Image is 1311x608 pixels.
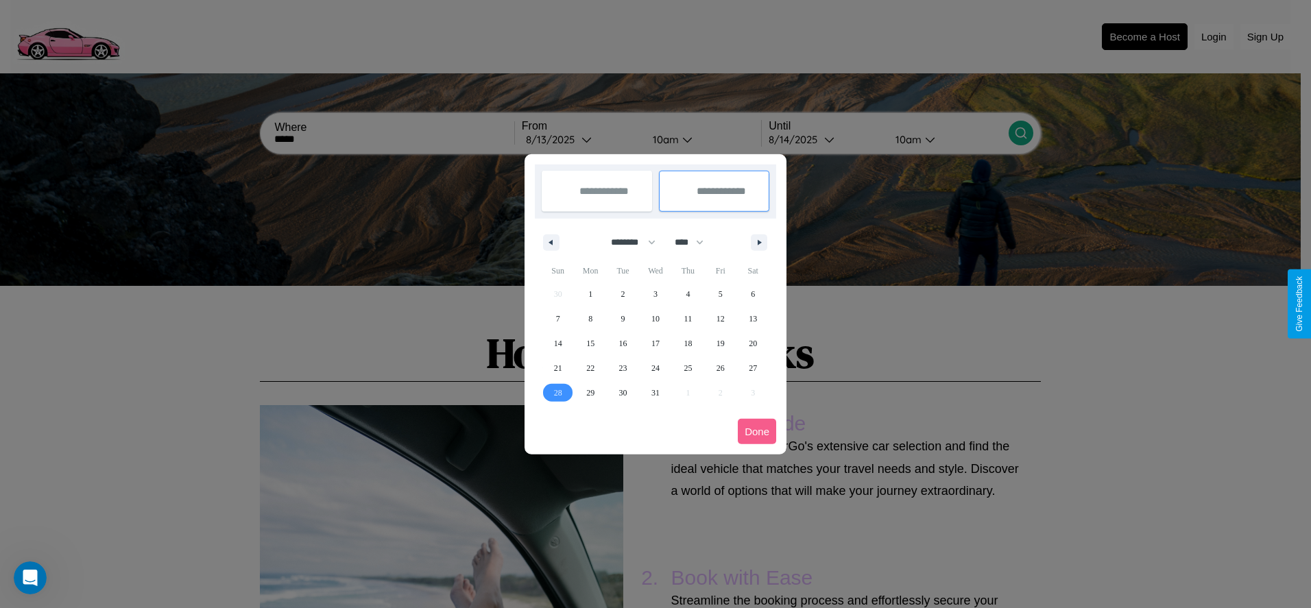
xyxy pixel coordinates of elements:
span: 3 [653,282,658,306]
span: 4 [686,282,690,306]
button: 10 [639,306,671,331]
button: 8 [574,306,606,331]
span: 9 [621,306,625,331]
span: 25 [684,356,692,380]
span: 19 [717,331,725,356]
button: 25 [672,356,704,380]
button: 9 [607,306,639,331]
span: 2 [621,282,625,306]
button: 15 [574,331,606,356]
span: 29 [586,380,594,405]
button: 26 [704,356,736,380]
button: 30 [607,380,639,405]
button: 12 [704,306,736,331]
button: 3 [639,282,671,306]
button: 23 [607,356,639,380]
span: 13 [749,306,757,331]
span: 31 [651,380,660,405]
span: Fri [704,260,736,282]
span: 21 [554,356,562,380]
button: 17 [639,331,671,356]
iframe: Intercom live chat [14,561,47,594]
span: 11 [684,306,693,331]
button: 27 [737,356,769,380]
button: 20 [737,331,769,356]
button: 16 [607,331,639,356]
span: 5 [719,282,723,306]
button: 22 [574,356,606,380]
span: 6 [751,282,755,306]
div: Give Feedback [1295,276,1304,332]
span: 12 [717,306,725,331]
span: 15 [586,331,594,356]
span: Sat [737,260,769,282]
button: 21 [542,356,574,380]
button: 5 [704,282,736,306]
button: 31 [639,380,671,405]
button: 2 [607,282,639,306]
button: 13 [737,306,769,331]
button: 4 [672,282,704,306]
span: Tue [607,260,639,282]
span: 20 [749,331,757,356]
span: 27 [749,356,757,380]
span: 22 [586,356,594,380]
span: 16 [619,331,627,356]
span: 14 [554,331,562,356]
button: 6 [737,282,769,306]
button: 14 [542,331,574,356]
span: 24 [651,356,660,380]
button: Done [738,419,776,444]
span: 26 [717,356,725,380]
span: Mon [574,260,606,282]
button: 24 [639,356,671,380]
span: 23 [619,356,627,380]
button: 7 [542,306,574,331]
span: Sun [542,260,574,282]
span: 28 [554,380,562,405]
span: Wed [639,260,671,282]
span: 8 [588,306,592,331]
span: 18 [684,331,692,356]
span: 7 [556,306,560,331]
button: 29 [574,380,606,405]
span: 17 [651,331,660,356]
span: 30 [619,380,627,405]
button: 28 [542,380,574,405]
button: 1 [574,282,606,306]
button: 11 [672,306,704,331]
button: 18 [672,331,704,356]
span: 1 [588,282,592,306]
button: 19 [704,331,736,356]
span: Thu [672,260,704,282]
span: 10 [651,306,660,331]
